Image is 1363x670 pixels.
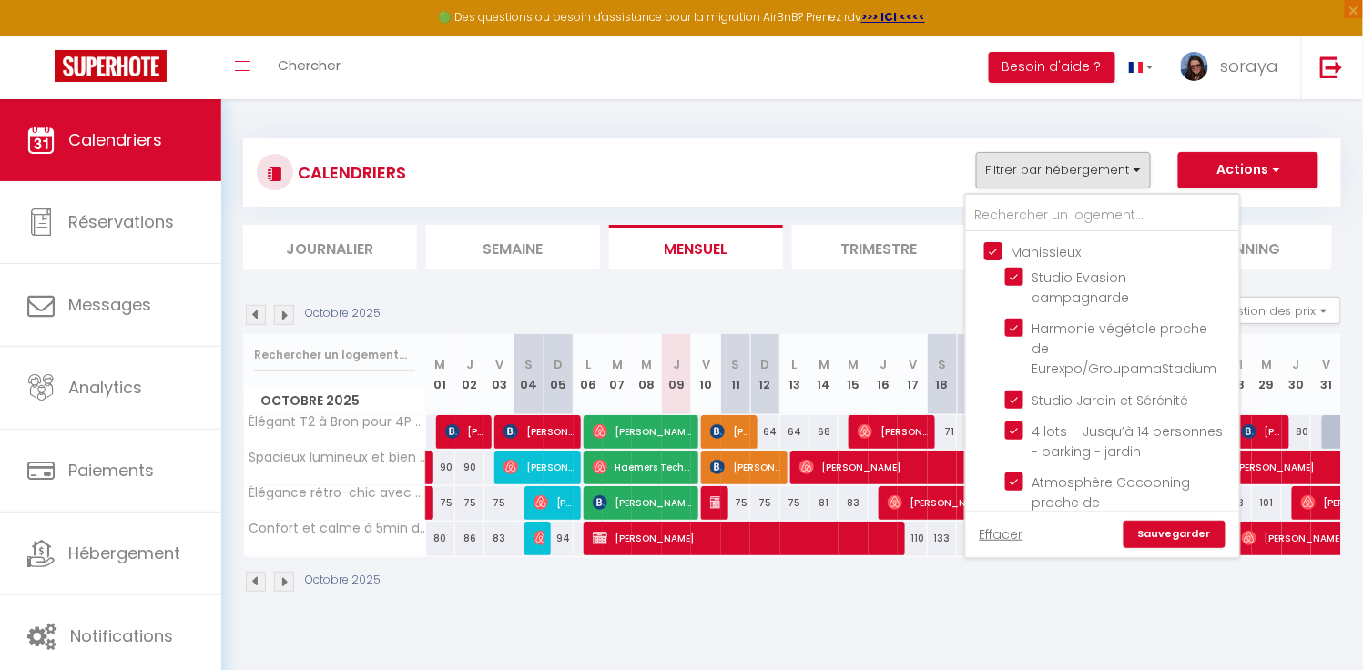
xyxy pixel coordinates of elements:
abbr: V [1322,356,1330,373]
span: Octobre 2025 [244,388,425,414]
span: [PERSON_NAME] [1242,414,1282,449]
span: [PERSON_NAME] [534,485,574,520]
div: 94 [544,522,573,555]
span: [PERSON_NAME] [710,414,750,449]
span: Calendriers [68,128,162,151]
abbr: S [731,356,739,373]
div: 101 [1252,486,1281,520]
abbr: D [760,356,769,373]
span: Confort et calme à 5min de [GEOGRAPHIC_DATA] - [GEOGRAPHIC_DATA] [247,522,429,535]
span: 4 lots – Jusqu’à 14 personnes - parking - jardin [1032,422,1224,461]
li: Semaine [426,225,600,269]
span: [PERSON_NAME] [593,521,903,555]
th: 03 [484,334,514,415]
abbr: M [642,356,653,373]
span: Élégance rétro-chic avec terrasse proche tramway [247,486,429,500]
th: 05 [544,334,573,415]
div: 133 [928,522,957,555]
th: 12 [750,334,779,415]
a: Chercher [264,36,354,99]
span: Analytics [68,376,142,399]
div: 68 [809,415,839,449]
th: 18 [928,334,957,415]
button: Actions [1178,152,1318,188]
abbr: L [792,356,798,373]
span: Harmonie végétale proche de Eurexpo/GroupamaStadium [1032,320,1217,378]
div: 83 [839,486,868,520]
abbr: M [435,356,446,373]
div: 71 [928,415,957,449]
div: 67 [957,415,986,449]
img: logout [1320,56,1343,78]
span: Hébergement [68,542,180,564]
span: Messages [68,293,151,316]
span: [PERSON_NAME] [858,414,928,449]
span: Paiements [68,459,154,482]
th: 17 [898,334,927,415]
th: 08 [632,334,661,415]
img: ... [1181,52,1208,81]
span: Atmosphère Cocooning proche de Eurexpo/[GEOGRAPHIC_DATA] [1032,473,1223,532]
th: 16 [869,334,898,415]
a: >>> ICI <<<< [861,9,925,25]
span: [PERSON_NAME] [710,450,780,484]
li: Mensuel [609,225,783,269]
div: 75 [484,486,514,520]
div: 75 [455,486,484,520]
li: Trimestre [792,225,966,269]
span: [PERSON_NAME] [710,485,720,520]
span: Studio Evasion campagnarde [1032,269,1130,307]
abbr: M [819,356,829,373]
abbr: V [495,356,503,373]
abbr: L [585,356,591,373]
div: 80 [1282,415,1311,449]
div: 64 [750,415,779,449]
span: Notifications [70,624,173,647]
a: Sauvegarder [1124,521,1226,548]
abbr: V [702,356,710,373]
th: 31 [1311,334,1341,415]
th: 11 [721,334,750,415]
button: Filtrer par hébergement [976,152,1151,188]
input: Rechercher un logement... [966,199,1239,232]
th: 30 [1282,334,1311,415]
div: 83 [484,522,514,555]
div: 110 [898,522,927,555]
div: 86 [455,522,484,555]
abbr: M [612,356,623,373]
span: [PERSON_NAME] [888,485,1078,520]
th: 13 [780,334,809,415]
abbr: V [909,356,917,373]
p: Octobre 2025 [305,572,381,589]
span: [PERSON_NAME] [503,414,574,449]
th: 04 [514,334,544,415]
div: 90 [455,451,484,484]
span: [PERSON_NAME] [503,450,574,484]
div: 80 [426,522,455,555]
span: Réservations [68,210,174,233]
abbr: S [524,356,533,373]
span: [PERSON_NAME] [534,521,544,555]
span: Spacieux lumineux et bien placé pour 6P - parking [247,451,429,464]
img: Super Booking [55,50,167,82]
th: 09 [662,334,691,415]
span: Chercher [278,56,341,75]
abbr: J [673,356,680,373]
abbr: M [1262,356,1273,373]
th: 01 [426,334,455,415]
div: 64 [780,415,809,449]
span: Haemers Technologies [593,450,693,484]
input: Rechercher un logement... [254,339,415,371]
abbr: S [938,356,946,373]
abbr: J [880,356,887,373]
div: 75 [780,486,809,520]
th: 14 [809,334,839,415]
div: 81 [809,486,839,520]
span: [PERSON_NAME] [593,414,693,449]
div: 90 [426,451,455,484]
li: Journalier [243,225,417,269]
span: [PERSON_NAME] [593,485,693,520]
abbr: J [466,356,473,373]
p: Octobre 2025 [305,305,381,322]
